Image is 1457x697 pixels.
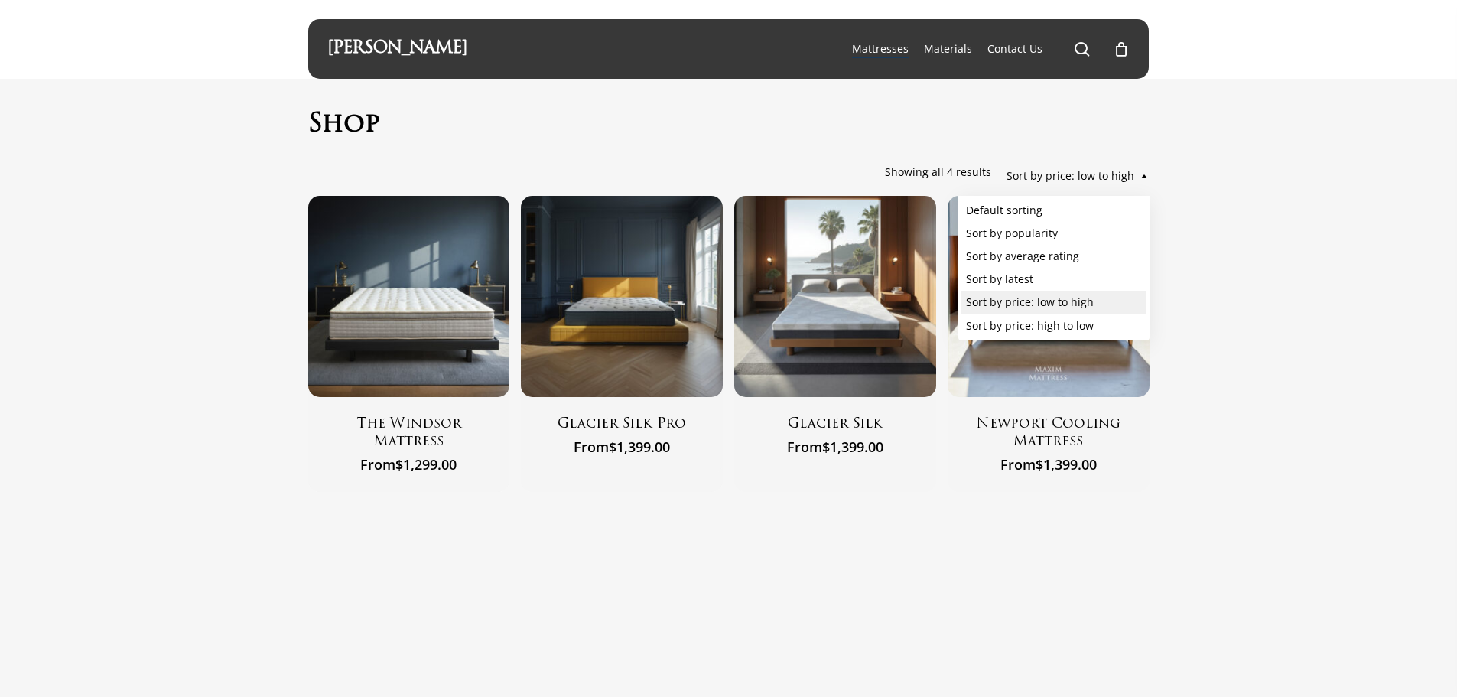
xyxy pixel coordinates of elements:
[924,41,972,57] a: Materials
[924,41,972,56] span: Materials
[308,196,510,398] a: The Windsor Mattress
[948,196,1150,398] img: Newport Cooling Mattress
[961,199,1146,222] li: Default sorting
[734,196,936,398] img: Glacier Silk
[852,41,909,56] span: Mattresses
[961,291,1146,314] li: Sort by price: low to high
[609,438,616,456] span: $
[852,41,909,57] a: Mattresses
[822,438,883,456] bdi: 1,399.00
[753,435,917,455] span: From
[753,416,917,435] a: Glacier Silk
[967,453,1130,473] span: From
[961,314,1146,337] li: Sort by price: high to low
[327,41,467,57] a: [PERSON_NAME]
[327,453,491,473] span: From
[961,268,1146,291] li: Sort by latest
[961,245,1146,268] li: Sort by average rating
[1007,161,1150,192] span: Sort by price: low to high
[885,157,991,187] p: Showing all 4 results
[540,435,704,455] span: From
[609,438,670,456] bdi: 1,399.00
[1036,455,1043,474] span: $
[308,109,1150,142] h1: Shop
[987,41,1042,57] a: Contact Us
[308,196,510,398] img: Windsor In Studio
[395,455,457,474] bdi: 1,299.00
[327,416,491,453] a: The Windsor Mattress
[961,222,1146,245] li: Sort by popularity
[1007,157,1150,196] span: Sort by price: low to high
[540,416,704,435] a: Glacier Silk Pro
[987,41,1042,56] span: Contact Us
[967,416,1130,453] a: Newport Cooling Mattress
[1113,41,1130,57] a: Cart
[1036,455,1097,474] bdi: 1,399.00
[822,438,830,456] span: $
[844,19,1130,79] nav: Main Menu
[521,196,723,398] img: Glacier Silk Pro
[395,455,403,474] span: $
